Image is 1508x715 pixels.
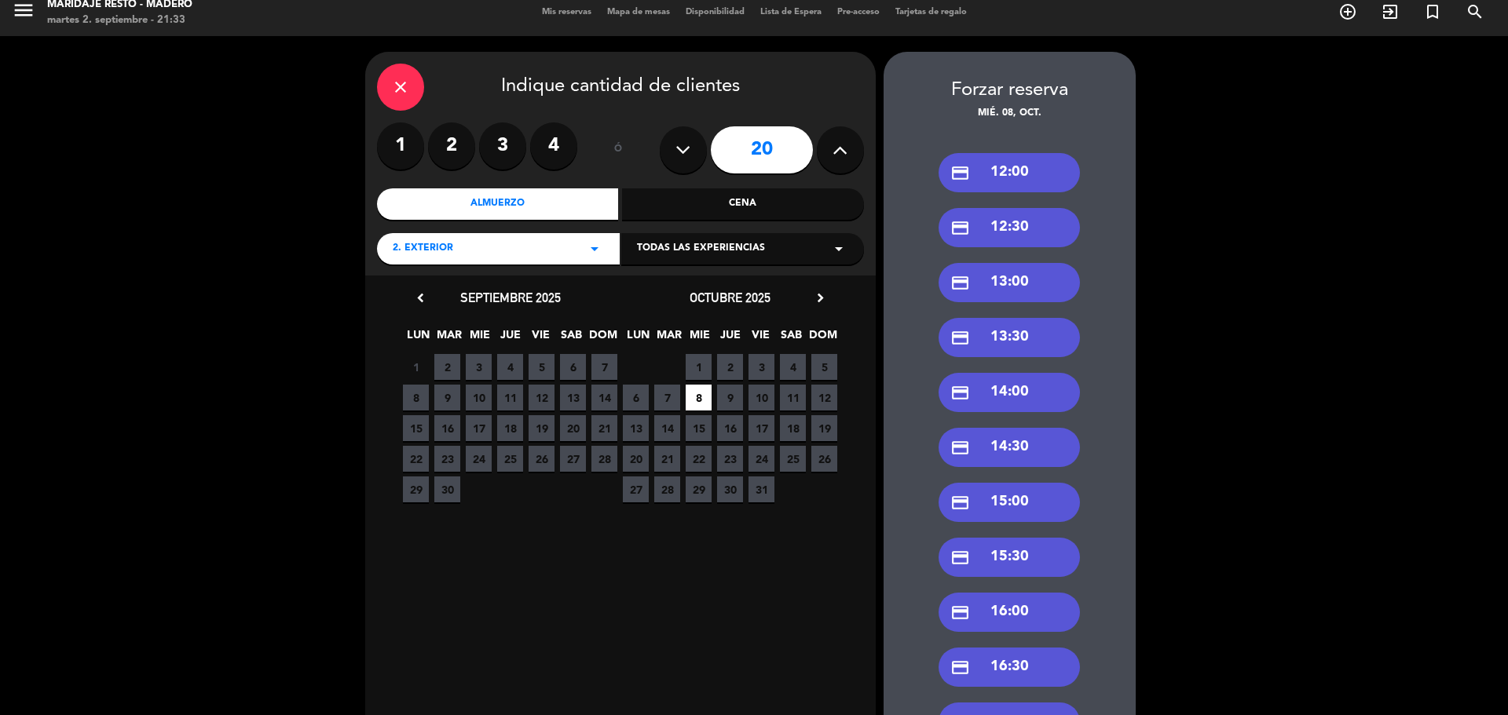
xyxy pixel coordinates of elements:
div: 12:30 [939,208,1080,247]
i: credit_card [950,438,970,458]
span: Mapa de mesas [599,8,678,16]
div: Forzar reserva [884,75,1136,106]
div: Indique cantidad de clientes [377,64,864,111]
i: exit_to_app [1381,2,1400,21]
span: 12 [811,385,837,410]
span: 29 [403,476,429,502]
div: ó [593,122,644,177]
i: arrow_drop_down [829,239,848,258]
span: 9 [434,385,460,410]
span: 27 [623,476,649,502]
span: 7 [654,385,680,410]
span: 15 [686,415,712,441]
span: 24 [749,446,774,472]
span: 25 [780,446,806,472]
span: 18 [497,415,523,441]
span: Mis reservas [534,8,599,16]
div: 13:00 [939,263,1080,302]
i: credit_card [950,548,970,567]
span: 30 [717,476,743,502]
span: SAB [778,326,804,352]
span: 16 [717,415,743,441]
span: 28 [591,446,617,472]
span: 26 [529,446,555,472]
div: martes 2. septiembre - 21:33 [47,13,192,28]
span: 19 [811,415,837,441]
label: 4 [530,122,577,170]
span: 3 [749,354,774,380]
span: 14 [654,415,680,441]
span: JUE [717,326,743,352]
span: 5 [529,354,555,380]
span: 2. Exterior [393,241,453,257]
span: JUE [497,326,523,352]
span: 30 [434,476,460,502]
i: credit_card [950,658,970,677]
span: VIE [748,326,774,352]
span: 16 [434,415,460,441]
span: 5 [811,354,837,380]
label: 2 [428,122,475,170]
span: 22 [686,446,712,472]
span: 19 [529,415,555,441]
span: DOM [809,326,835,352]
span: DOM [589,326,615,352]
span: 29 [686,476,712,502]
label: 1 [377,122,424,170]
span: 26 [811,446,837,472]
span: 24 [466,446,492,472]
span: 10 [466,385,492,410]
span: 17 [466,415,492,441]
span: 23 [434,446,460,472]
span: Todas las experiencias [637,241,765,257]
i: close [391,78,410,97]
i: chevron_right [812,290,829,306]
i: add_circle_outline [1338,2,1357,21]
span: 10 [749,385,774,410]
div: mié. 08, oct. [884,106,1136,122]
span: SAB [558,326,584,352]
span: MIE [686,326,712,352]
span: 23 [717,446,743,472]
i: search [1466,2,1484,21]
span: 6 [560,354,586,380]
i: turned_in_not [1423,2,1442,21]
span: 8 [686,385,712,410]
span: 21 [591,415,617,441]
span: Disponibilidad [678,8,752,16]
span: 21 [654,446,680,472]
i: credit_card [950,328,970,348]
span: septiembre 2025 [460,290,561,305]
span: Lista de Espera [752,8,829,16]
div: Cena [622,188,864,220]
span: octubre 2025 [690,290,770,305]
i: credit_card [950,163,970,183]
div: 16:00 [939,593,1080,632]
div: 15:30 [939,538,1080,577]
span: 31 [749,476,774,502]
div: 15:00 [939,483,1080,522]
span: 12 [529,385,555,410]
span: 2 [434,354,460,380]
i: credit_card [950,603,970,622]
span: 1 [403,354,429,380]
label: 3 [479,122,526,170]
span: 20 [560,415,586,441]
span: 11 [780,385,806,410]
span: 8 [403,385,429,410]
span: 25 [497,446,523,472]
span: 1 [686,354,712,380]
span: 7 [591,354,617,380]
span: 6 [623,385,649,410]
span: 2 [717,354,743,380]
span: MAR [656,326,682,352]
span: MIE [467,326,492,352]
i: chevron_left [412,290,429,306]
span: 22 [403,446,429,472]
span: 18 [780,415,806,441]
div: 14:30 [939,428,1080,467]
span: LUN [405,326,431,352]
span: 4 [780,354,806,380]
span: 20 [623,446,649,472]
span: 15 [403,415,429,441]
